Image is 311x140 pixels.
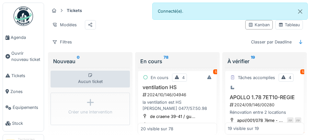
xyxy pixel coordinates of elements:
div: FP [295,117,301,124]
div: À vérifier [227,57,302,65]
button: Close [293,3,307,20]
div: la ventilation est HS [PERSON_NAME] 0477/57.50.98 [141,99,214,111]
sup: 0 [77,57,80,65]
div: Guffens 37-39 / De C... [150,122,197,128]
div: Tâches accomplies [238,75,275,81]
a: Zones [3,84,44,99]
div: Créer une intervention [68,109,112,115]
img: Badge_color-CXgf-gQk.svg [14,6,33,26]
div: apol/001/078 7ème - ... [237,117,283,123]
div: 20 visible sur 78 [141,125,173,132]
span: Ouvrir nouveau ticket [11,50,41,63]
div: Modèles [49,20,80,29]
div: Kanban [248,22,270,28]
div: Nouveau [53,57,127,65]
div: 2024/09/146/00280 [229,102,301,108]
div: 2024/10/146/04946 [142,92,214,98]
span: Agenda [11,34,41,41]
div: En cours [151,75,168,81]
div: 4 [182,75,185,81]
div: Filtres [49,37,75,47]
div: 5 [300,69,305,74]
h3: APOLLO 1.78 7ET10-REGIE [228,94,301,100]
a: Ouvrir nouveau ticket [3,45,44,67]
div: Tableau [278,22,300,28]
div: 5 [213,69,218,74]
div: de craene 39-41 / gu... [150,113,195,120]
div: Classer par Deadline [248,37,294,47]
div: 19 visible sur 19 [228,125,259,132]
span: Tickets [11,73,41,79]
div: Connecté(e). [152,3,308,20]
strong: Tickets [64,7,85,14]
a: Stock [3,115,44,131]
a: Agenda [3,29,44,45]
span: Stock [12,120,41,126]
div: Rénovation entre 2 locations [228,109,301,115]
a: Équipements [3,99,44,115]
div: En cours [140,57,214,65]
div: Aucun ticket [51,71,130,87]
sup: 78 [164,57,168,65]
h3: ventilation HS [141,84,214,90]
div: FP [287,117,294,124]
sup: 19 [251,57,255,65]
span: Équipements [13,104,41,111]
a: Tickets [3,68,44,84]
div: 4 [289,75,291,81]
span: Zones [10,88,41,95]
